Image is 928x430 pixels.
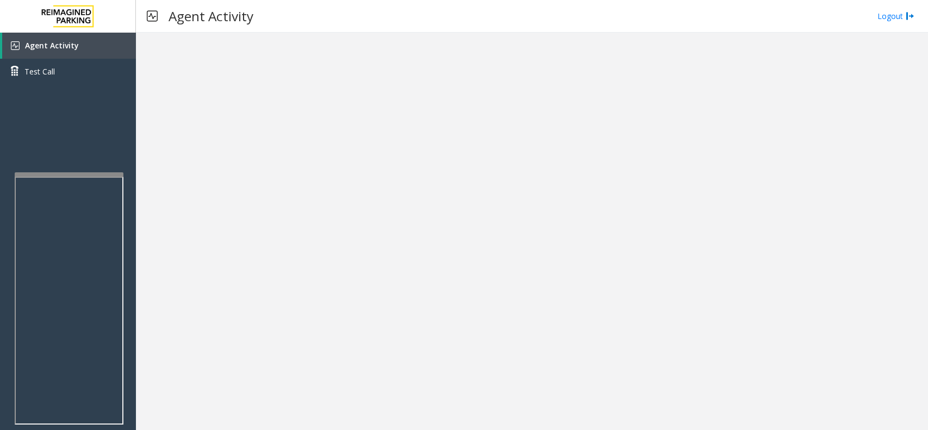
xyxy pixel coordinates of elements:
[2,33,136,59] a: Agent Activity
[163,3,259,29] h3: Agent Activity
[25,40,79,51] span: Agent Activity
[24,66,55,77] span: Test Call
[147,3,158,29] img: pageIcon
[877,10,914,22] a: Logout
[906,10,914,22] img: logout
[11,41,20,50] img: 'icon'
